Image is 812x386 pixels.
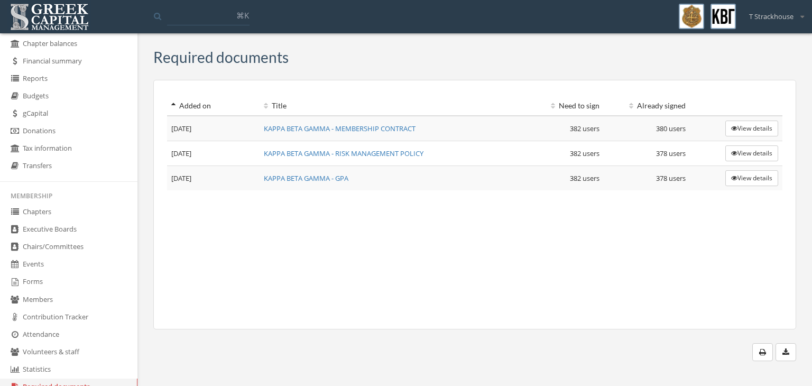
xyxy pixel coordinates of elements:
[236,10,249,21] span: ⌘K
[518,96,604,116] th: Need to sign
[167,166,260,191] td: [DATE]
[260,96,518,116] th: Title
[656,149,686,158] span: 378 users
[264,173,348,183] a: KAPPA BETA GAMMA - GPA
[264,124,416,133] a: KAPPA BETA GAMMA - MEMBERSHIP CONTRACT
[749,12,793,22] span: T Strackhouse
[656,124,686,133] span: 380 users
[167,141,260,166] td: [DATE]
[167,96,260,116] th: Added on
[742,4,804,22] div: T Strackhouse
[264,149,423,158] a: KAPPA BETA GAMMA - RISK MANAGEMENT POLICY
[570,124,599,133] span: 382 users
[656,173,686,183] span: 378 users
[604,96,690,116] th: Already signed
[725,121,778,136] button: View details
[153,49,289,66] h3: Required documents
[167,116,260,141] td: [DATE]
[725,170,778,186] button: View details
[570,173,599,183] span: 382 users
[725,145,778,161] button: View details
[570,149,599,158] span: 382 users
